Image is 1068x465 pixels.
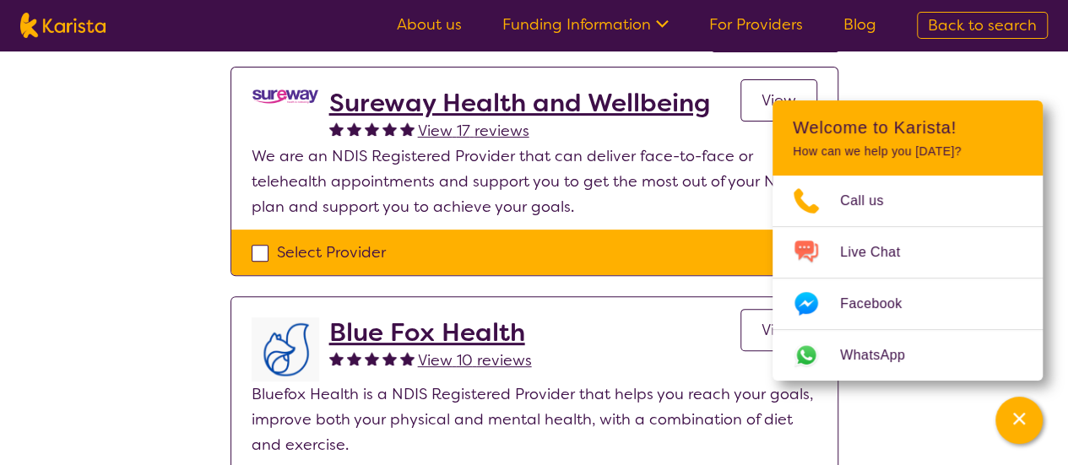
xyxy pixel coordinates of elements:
a: View 10 reviews [418,348,532,373]
img: nedi5p6dj3rboepxmyww.png [252,88,319,105]
a: Sureway Health and Wellbeing [329,88,710,118]
img: fullstar [347,351,361,365]
span: Call us [840,188,904,214]
img: fullstar [329,351,344,365]
a: View [740,79,817,122]
img: fullstar [400,351,415,365]
span: WhatsApp [840,343,925,368]
img: lyehhyr6avbivpacwqcf.png [252,317,319,381]
img: fullstar [365,351,379,365]
span: View 10 reviews [418,350,532,370]
span: Back to search [928,15,1037,35]
a: For Providers [709,14,803,35]
img: fullstar [329,122,344,136]
button: Channel Menu [995,397,1043,444]
a: Blue Fox Health [329,317,532,348]
img: fullstar [382,122,397,136]
span: View 17 reviews [418,121,529,141]
img: Karista logo [20,13,106,38]
a: Web link opens in a new tab. [773,330,1043,381]
img: fullstar [365,122,379,136]
img: fullstar [347,122,361,136]
span: View [762,320,796,340]
a: Blog [843,14,876,35]
p: We are an NDIS Registered Provider that can deliver face-to-face or telehealth appointments and s... [252,143,817,219]
a: About us [397,14,462,35]
img: fullstar [382,351,397,365]
a: View [740,309,817,351]
p: Bluefox Health is a NDIS Registered Provider that helps you reach your goals, improve both your p... [252,381,817,457]
span: Facebook [840,291,922,316]
p: How can we help you [DATE]? [793,144,1022,159]
h2: Welcome to Karista! [793,117,1022,138]
span: Live Chat [840,240,920,265]
a: View 17 reviews [418,118,529,143]
span: View [762,90,796,111]
ul: Choose channel [773,176,1043,381]
a: Back to search [917,12,1048,39]
a: Funding Information [502,14,669,35]
div: Channel Menu [773,100,1043,381]
img: fullstar [400,122,415,136]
